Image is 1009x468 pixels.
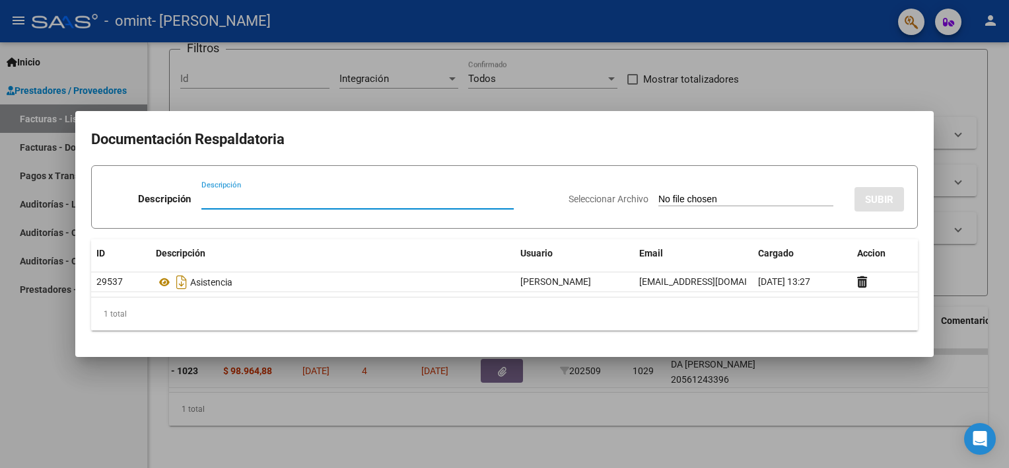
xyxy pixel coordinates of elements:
[639,276,786,287] span: [EMAIL_ADDRESS][DOMAIN_NAME]
[138,192,191,207] p: Descripción
[569,194,648,204] span: Seleccionar Archivo
[96,276,123,287] span: 29537
[634,239,753,268] datatable-header-cell: Email
[91,297,918,331] div: 1 total
[857,248,886,258] span: Accion
[758,248,794,258] span: Cargado
[520,248,553,258] span: Usuario
[91,239,151,268] datatable-header-cell: ID
[854,187,904,212] button: SUBIR
[852,239,918,268] datatable-header-cell: Accion
[515,239,634,268] datatable-header-cell: Usuario
[173,272,190,293] i: Descargar documento
[639,248,663,258] span: Email
[156,248,205,258] span: Descripción
[91,127,918,152] h2: Documentación Respaldatoria
[520,276,591,287] span: [PERSON_NAME]
[865,194,893,206] span: SUBIR
[151,239,515,268] datatable-header-cell: Descripción
[758,276,810,287] span: [DATE] 13:27
[964,423,996,455] div: Open Intercom Messenger
[96,248,105,258] span: ID
[156,272,510,293] div: Asistencia
[753,239,852,268] datatable-header-cell: Cargado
